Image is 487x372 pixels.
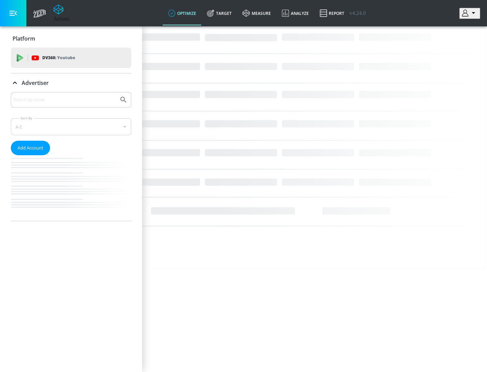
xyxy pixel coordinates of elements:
p: Youtube [57,54,75,61]
div: Advertiser [11,73,131,92]
p: DV360: [42,54,75,62]
a: Report [314,1,350,25]
nav: list of Advertiser [11,155,131,221]
a: Target [202,1,237,25]
input: Search by name [14,95,116,104]
a: Analyze [276,1,314,25]
div: Advertiser [11,92,131,221]
span: v 4.24.0 [350,10,366,16]
span: Add Account [18,144,43,152]
div: Platform [11,29,131,48]
div: DV360: Youtube [11,48,131,68]
p: Platform [13,35,35,42]
p: Advertiser [22,79,49,87]
a: optimize [163,1,202,25]
a: Atrium [53,4,69,22]
div: A-Z [11,118,131,135]
div: Atrium [53,16,69,22]
label: Sort By [19,116,34,120]
a: measure [237,1,276,25]
button: Add Account [11,141,50,155]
